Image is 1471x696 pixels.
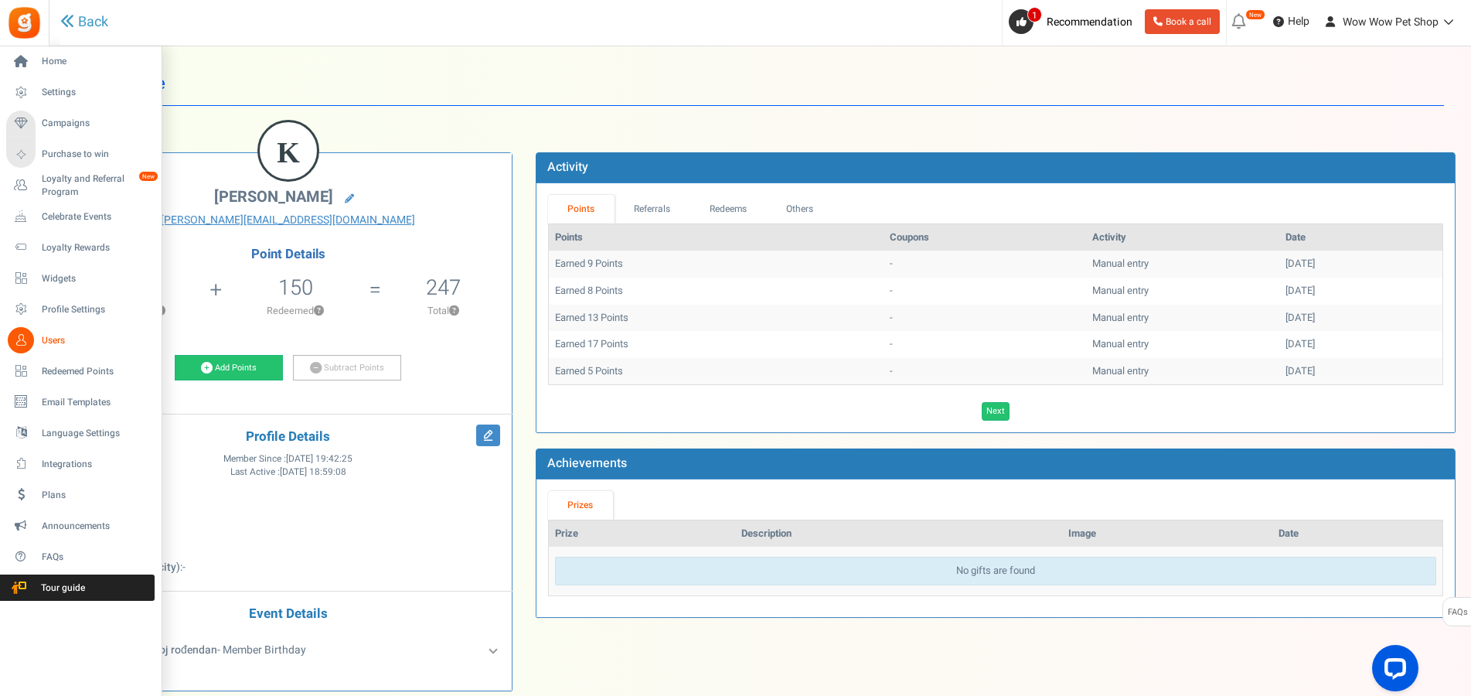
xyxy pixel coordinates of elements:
[42,172,155,199] span: Loyalty and Referral Program
[6,142,155,168] a: Purchase to win
[383,304,504,318] p: Total
[314,306,324,316] button: ?
[6,80,155,106] a: Settings
[42,303,150,316] span: Profile Settings
[6,389,155,415] a: Email Templates
[42,148,150,161] span: Purchase to win
[280,466,346,479] span: [DATE] 18:59:08
[1092,363,1149,378] span: Manual entry
[6,111,155,137] a: Campaigns
[549,520,735,548] th: Prize
[1285,257,1436,271] div: [DATE]
[77,430,500,445] h4: Profile Details
[1092,336,1149,351] span: Manual entry
[42,210,150,223] span: Celebrate Events
[42,520,150,533] span: Announcements
[260,122,317,183] figcaption: K
[1145,9,1220,34] a: Book a call
[884,278,1086,305] td: -
[1447,598,1468,627] span: FAQs
[549,331,884,358] td: Earned 17 Points
[6,234,155,261] a: Loyalty Rewards
[449,306,459,316] button: ?
[76,62,1444,106] h1: User Profile
[549,305,884,332] td: Earned 13 Points
[426,276,461,299] h5: 247
[6,172,155,199] a: Loyalty and Referral Program New
[42,458,150,471] span: Integrations
[476,425,500,446] i: Edit Profile
[1047,14,1132,30] span: Recommendation
[182,559,186,575] span: -
[884,305,1086,332] td: -
[214,186,333,208] span: [PERSON_NAME]
[42,427,150,440] span: Language Settings
[1267,9,1316,34] a: Help
[42,489,150,502] span: Plans
[6,49,155,75] a: Home
[549,358,884,385] td: Earned 5 Points
[42,551,150,564] span: FAQs
[1285,311,1436,326] div: [DATE]
[7,5,42,40] img: Gratisfaction
[6,482,155,508] a: Plans
[555,557,1436,585] div: No gifts are found
[7,582,115,595] span: Tour guide
[77,607,500,622] h4: Event Details
[1285,284,1436,299] div: [DATE]
[884,331,1086,358] td: -
[6,203,155,230] a: Celebrate Events
[42,272,150,285] span: Widgets
[42,396,150,409] span: Email Templates
[1272,520,1442,548] th: Date
[138,171,158,182] em: New
[6,265,155,292] a: Widgets
[77,560,500,575] p: :
[1092,310,1149,325] span: Manual entry
[547,454,627,473] b: Achievements
[286,452,352,466] span: [DATE] 19:42:25
[6,327,155,353] a: Users
[1092,283,1149,298] span: Manual entry
[547,158,588,176] b: Activity
[549,224,884,251] th: Points
[548,195,615,223] a: Points
[42,334,150,347] span: Users
[1343,14,1439,30] span: Wow Wow Pet Shop
[1086,224,1279,251] th: Activity
[884,224,1086,251] th: Coupons
[42,55,150,68] span: Home
[119,642,217,658] b: Unesi svoj rođendan
[77,537,500,552] p: :
[884,251,1086,278] td: -
[278,276,313,299] h5: 150
[767,195,833,223] a: Others
[690,195,767,223] a: Redeems
[884,358,1086,385] td: -
[42,86,150,99] span: Settings
[1284,14,1309,29] span: Help
[119,642,306,658] span: - Member Birthday
[224,304,368,318] p: Redeemed
[549,278,884,305] td: Earned 8 Points
[6,358,155,384] a: Redeemed Points
[1062,520,1272,548] th: Image
[982,402,1010,421] a: Next
[6,513,155,539] a: Announcements
[77,513,500,529] p: :
[6,420,155,446] a: Language Settings
[223,452,352,466] span: Member Since :
[1285,364,1436,379] div: [DATE]
[175,355,283,381] a: Add Points
[549,251,884,278] td: Earned 9 Points
[42,117,150,130] span: Campaigns
[735,520,1063,548] th: Description
[77,490,500,506] p: :
[6,451,155,477] a: Integrations
[6,296,155,322] a: Profile Settings
[1027,7,1042,22] span: 1
[230,466,346,479] span: Last Active :
[615,195,690,223] a: Referrals
[1285,337,1436,352] div: [DATE]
